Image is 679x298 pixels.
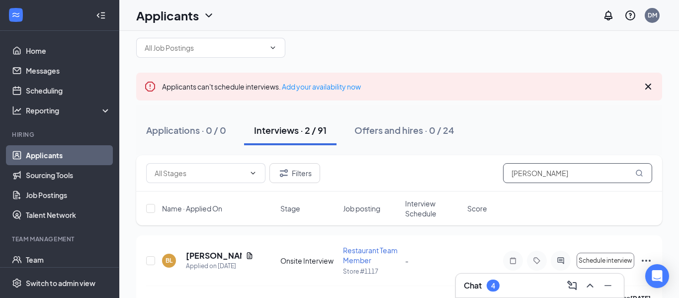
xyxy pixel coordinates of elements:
button: ComposeMessage [564,278,580,294]
svg: QuestionInfo [624,9,636,21]
svg: ChevronDown [203,9,215,21]
h5: [PERSON_NAME] [186,250,242,261]
a: Home [26,41,111,61]
div: Onsite Interview [280,256,337,266]
svg: Cross [642,81,654,93]
div: Offers and hires · 0 / 24 [354,124,454,136]
a: Job Postings [26,185,111,205]
h1: Applicants [136,7,199,24]
input: All Stages [155,168,245,179]
svg: ChevronDown [249,169,257,177]
svg: ActiveChat [555,257,567,265]
button: Filter Filters [269,163,320,183]
svg: Settings [12,278,22,288]
svg: Notifications [602,9,614,21]
svg: Filter [278,167,290,179]
a: Applicants [26,145,111,165]
svg: Ellipses [640,255,652,267]
div: Reporting [26,105,111,115]
input: Search in interviews [503,163,652,183]
svg: Tag [531,257,543,265]
svg: Document [246,252,254,260]
span: Schedule interview [579,257,632,264]
a: Messages [26,61,111,81]
span: Job posting [343,203,380,213]
input: All Job Postings [145,42,265,53]
div: Team Management [12,235,109,243]
svg: ComposeMessage [566,280,578,292]
div: DM [648,11,657,19]
svg: Collapse [96,10,106,20]
a: Team [26,250,111,270]
svg: WorkstreamLogo [11,10,21,20]
a: Add your availability now [282,82,361,91]
svg: Analysis [12,105,22,115]
h3: Chat [464,280,482,291]
div: Interviews · 2 / 91 [254,124,327,136]
div: Hiring [12,130,109,139]
svg: Note [507,257,519,265]
div: Open Intercom Messenger [645,264,669,288]
p: Store #1117 [343,267,399,276]
div: Applications · 0 / 0 [146,124,226,136]
a: Sourcing Tools [26,165,111,185]
a: Talent Network [26,205,111,225]
button: Minimize [600,278,616,294]
span: Name · Applied On [162,203,222,213]
svg: ChevronUp [584,280,596,292]
span: Stage [280,203,300,213]
span: Interview Schedule [405,199,461,218]
button: ChevronUp [582,278,598,294]
span: Score [467,203,487,213]
div: Switch to admin view [26,278,95,288]
svg: ChevronDown [269,44,277,52]
span: Restaurant Team Member [343,246,398,265]
svg: MagnifyingGlass [635,169,643,177]
svg: Error [144,81,156,93]
div: 4 [491,282,495,290]
a: Scheduling [26,81,111,100]
button: Schedule interview [577,253,634,269]
div: BL [166,256,172,265]
div: Applied on [DATE] [186,261,254,271]
span: Applicants can't schedule interviews. [162,82,361,91]
svg: Minimize [602,280,614,292]
span: - [405,256,409,265]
